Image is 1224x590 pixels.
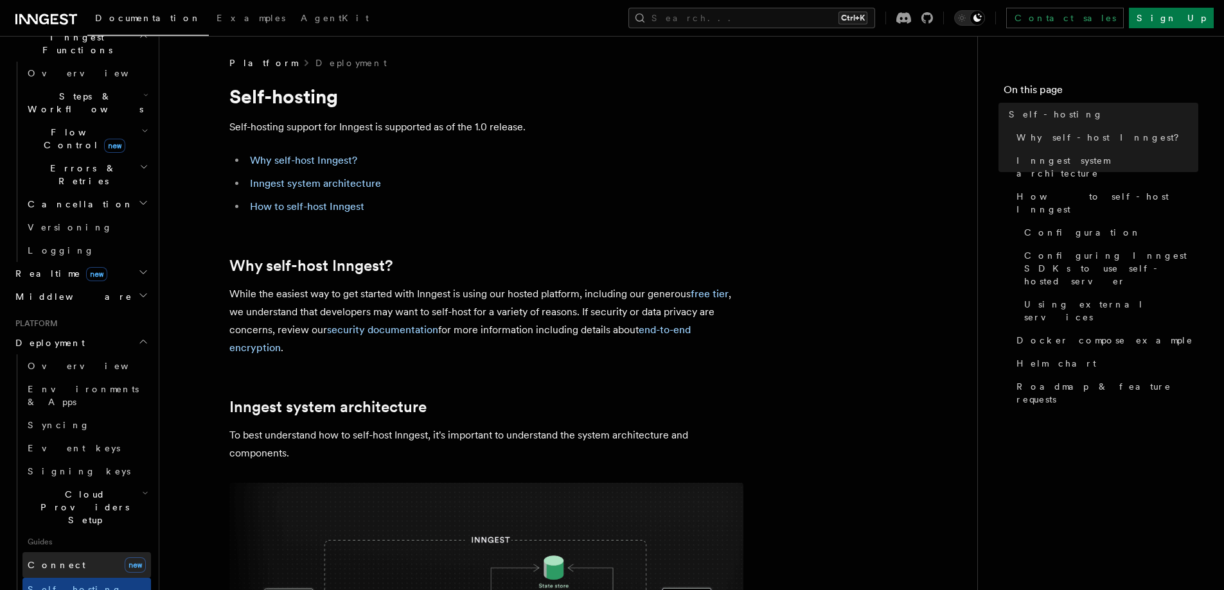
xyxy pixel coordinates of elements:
[22,552,151,578] a: Connectnew
[1016,357,1096,370] span: Helm chart
[1011,126,1198,149] a: Why self-host Inngest?
[229,426,743,462] p: To best understand how to self-host Inngest, it's important to understand the system architecture...
[87,4,209,36] a: Documentation
[315,56,387,69] a: Deployment
[250,177,381,189] a: Inngest system architecture
[22,126,141,152] span: Flow Control
[1016,131,1188,144] span: Why self-host Inngest?
[28,466,130,476] span: Signing keys
[104,139,125,153] span: new
[1004,82,1198,103] h4: On this page
[1011,329,1198,352] a: Docker compose example
[28,560,85,570] span: Connect
[327,324,438,336] a: security documentation
[10,26,151,62] button: Inngest Functions
[22,198,134,211] span: Cancellation
[22,354,151,377] a: Overview
[10,336,85,349] span: Deployment
[28,222,112,232] span: Versioning
[1004,103,1198,126] a: Self-hosting
[1016,190,1198,216] span: How to self-host Inngest
[22,193,151,216] button: Cancellation
[22,532,151,552] span: Guides
[10,331,151,354] button: Deployment
[1024,298,1198,324] span: Using external services
[628,8,875,28] button: Search...Ctrl+K
[217,13,285,23] span: Examples
[22,488,142,526] span: Cloud Providers Setup
[10,62,151,262] div: Inngest Functions
[22,377,151,413] a: Environments & Apps
[1019,293,1198,329] a: Using external services
[22,413,151,437] a: Syncing
[28,245,94,256] span: Logging
[250,154,357,166] a: Why self-host Inngest?
[10,318,58,329] span: Platform
[1016,380,1198,406] span: Roadmap & feature requests
[691,288,729,300] a: free tier
[1019,221,1198,244] a: Configuration
[1011,375,1198,411] a: Roadmap & feature requests
[10,290,132,303] span: Middleware
[1006,8,1124,28] a: Contact sales
[86,267,107,281] span: new
[229,85,743,108] h1: Self-hosting
[28,68,160,78] span: Overview
[301,13,369,23] span: AgentKit
[10,267,107,280] span: Realtime
[1129,8,1214,28] a: Sign Up
[10,31,139,56] span: Inngest Functions
[28,361,160,371] span: Overview
[95,13,201,23] span: Documentation
[1016,154,1198,180] span: Inngest system architecture
[28,420,90,430] span: Syncing
[1009,108,1103,121] span: Self-hosting
[22,162,139,187] span: Errors & Retries
[22,85,151,121] button: Steps & Workflows
[1024,249,1198,288] span: Configuring Inngest SDKs to use self-hosted server
[22,460,151,483] a: Signing keys
[125,557,146,573] span: new
[229,398,427,416] a: Inngest system architecture
[22,239,151,262] a: Logging
[1016,334,1193,347] span: Docker compose example
[229,56,297,69] span: Platform
[954,10,985,26] button: Toggle dark mode
[28,443,120,453] span: Event keys
[229,257,393,275] a: Why self-host Inngest?
[22,216,151,239] a: Versioning
[28,384,139,407] span: Environments & Apps
[293,4,377,35] a: AgentKit
[22,121,151,157] button: Flow Controlnew
[22,157,151,193] button: Errors & Retries
[22,90,143,116] span: Steps & Workflows
[1019,244,1198,293] a: Configuring Inngest SDKs to use self-hosted server
[22,62,151,85] a: Overview
[10,285,151,308] button: Middleware
[209,4,293,35] a: Examples
[250,200,364,213] a: How to self-host Inngest
[1011,149,1198,185] a: Inngest system architecture
[22,437,151,460] a: Event keys
[229,118,743,136] p: Self-hosting support for Inngest is supported as of the 1.0 release.
[1024,226,1141,239] span: Configuration
[838,12,867,24] kbd: Ctrl+K
[10,262,151,285] button: Realtimenew
[1011,352,1198,375] a: Helm chart
[229,285,743,357] p: While the easiest way to get started with Inngest is using our hosted platform, including our gen...
[1011,185,1198,221] a: How to self-host Inngest
[22,483,151,532] button: Cloud Providers Setup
